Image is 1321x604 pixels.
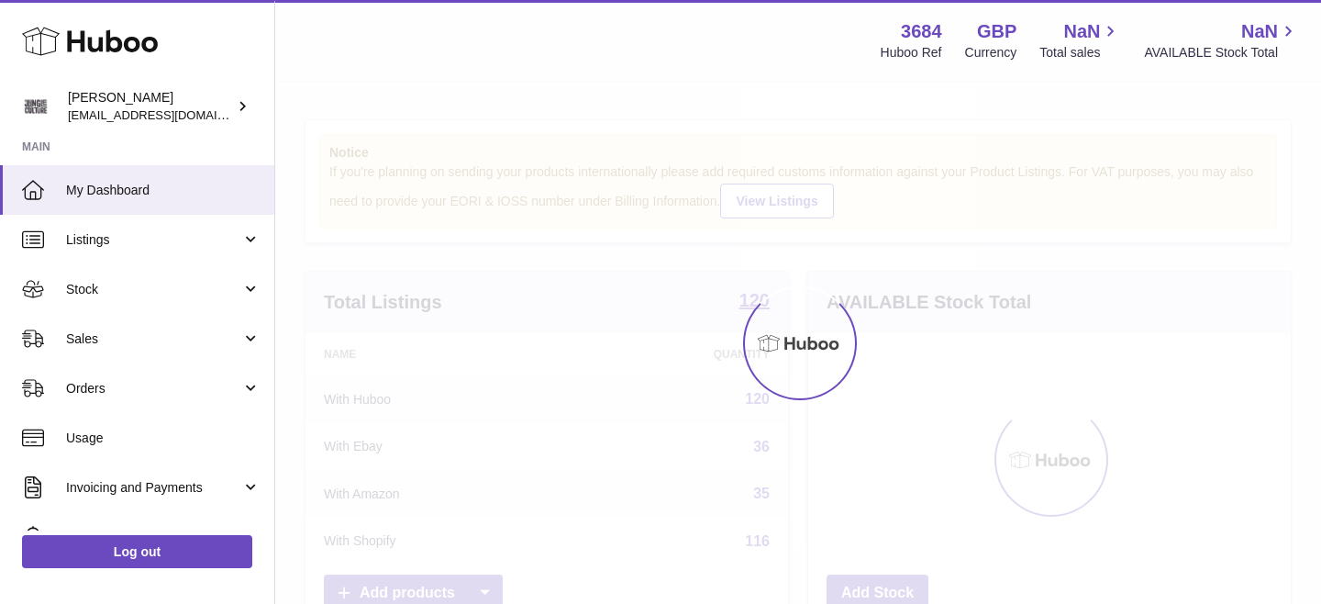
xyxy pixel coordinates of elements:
[66,281,241,298] span: Stock
[881,44,942,62] div: Huboo Ref
[1063,19,1100,44] span: NaN
[66,479,241,497] span: Invoicing and Payments
[66,231,241,249] span: Listings
[977,19,1016,44] strong: GBP
[68,89,233,124] div: [PERSON_NAME]
[1144,44,1299,62] span: AVAILABLE Stock Total
[66,380,241,397] span: Orders
[1241,19,1278,44] span: NaN
[1144,19,1299,62] a: NaN AVAILABLE Stock Total
[901,19,942,44] strong: 3684
[66,529,261,546] span: Cases
[66,182,261,199] span: My Dashboard
[965,44,1017,62] div: Currency
[1039,19,1121,62] a: NaN Total sales
[22,93,50,120] img: theinternationalventure@gmail.com
[22,535,252,568] a: Log out
[66,330,241,348] span: Sales
[66,430,261,447] span: Usage
[68,107,270,122] span: [EMAIL_ADDRESS][DOMAIN_NAME]
[1039,44,1121,62] span: Total sales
